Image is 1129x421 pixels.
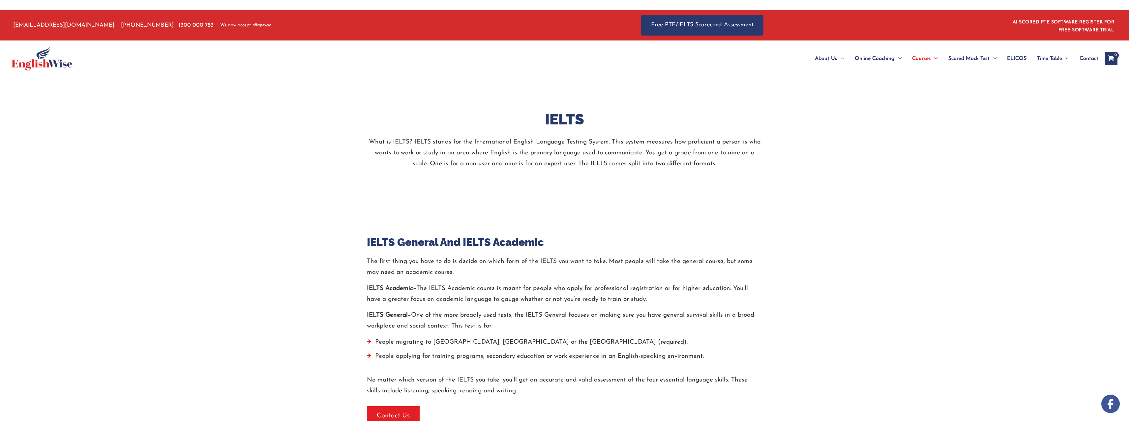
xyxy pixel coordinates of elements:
li: People migrating to [GEOGRAPHIC_DATA], [GEOGRAPHIC_DATA] or the [GEOGRAPHIC_DATA] (required). [367,337,762,351]
span: Courses [912,47,931,70]
span: ELICOS [1007,47,1026,70]
a: Time TableMenu Toggle [1032,47,1074,70]
img: white-facebook.png [1101,395,1120,413]
img: cropped-ew-logo [12,47,73,70]
p: No matter which version of the IELTS you take, you’ll get an accurate and valid assessment of the... [367,375,762,397]
a: [EMAIL_ADDRESS][DOMAIN_NAME] [12,22,114,28]
p: The first thing you have to do is decide on which form of the IELTS you want to take. Most people... [367,256,762,278]
a: AI SCORED PTE SOFTWARE REGISTER FOR FREE SOFTWARE TRIAL [1013,20,1114,33]
h3: IELTS General And IELTS Academic [367,235,762,249]
span: Menu Toggle [1062,47,1069,70]
span: We now accept [220,22,251,29]
li: People applying for training programs, secondary education or work experience in an English-speak... [367,351,762,365]
a: 1300 000 783 [179,22,214,28]
aside: Header Widget 1 [1009,14,1117,36]
strong: IELTS Academic– [367,285,416,292]
a: ELICOS [1002,47,1032,70]
a: CoursesMenu Toggle [907,47,943,70]
a: Free PTE/IELTS Scorecard Assessment [641,15,763,36]
strong: IELTS General– [367,312,411,318]
h2: IELTS [367,110,762,129]
p: One of the more broadly used tests, the IELTS General focuses on making sure you have general sur... [367,310,762,332]
a: Scored Mock TestMenu Toggle [943,47,1002,70]
span: Online Coaching [855,47,895,70]
a: View Shopping Cart, empty [1105,52,1117,65]
p: The IELTS Academic course is meant for people who apply for professional registration or for high... [367,283,762,305]
a: Contact [1074,47,1098,70]
span: Contact [1080,47,1098,70]
a: Online CoachingMenu Toggle [849,47,907,70]
a: About UsMenu Toggle [810,47,849,70]
a: [PHONE_NUMBER] [121,22,174,28]
nav: Site Navigation: Main Menu [799,47,1098,70]
span: About Us [815,47,837,70]
span: Menu Toggle [837,47,844,70]
span: Menu Toggle [895,47,902,70]
p: What is IELTS? IELTS stands for the International English Language Testing System. This system me... [367,137,762,170]
span: Menu Toggle [990,47,996,70]
span: Scored Mock Test [948,47,990,70]
img: Afterpay-Logo [253,23,271,27]
span: Menu Toggle [931,47,938,70]
span: Contact Us [377,411,410,420]
span: Time Table [1037,47,1062,70]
